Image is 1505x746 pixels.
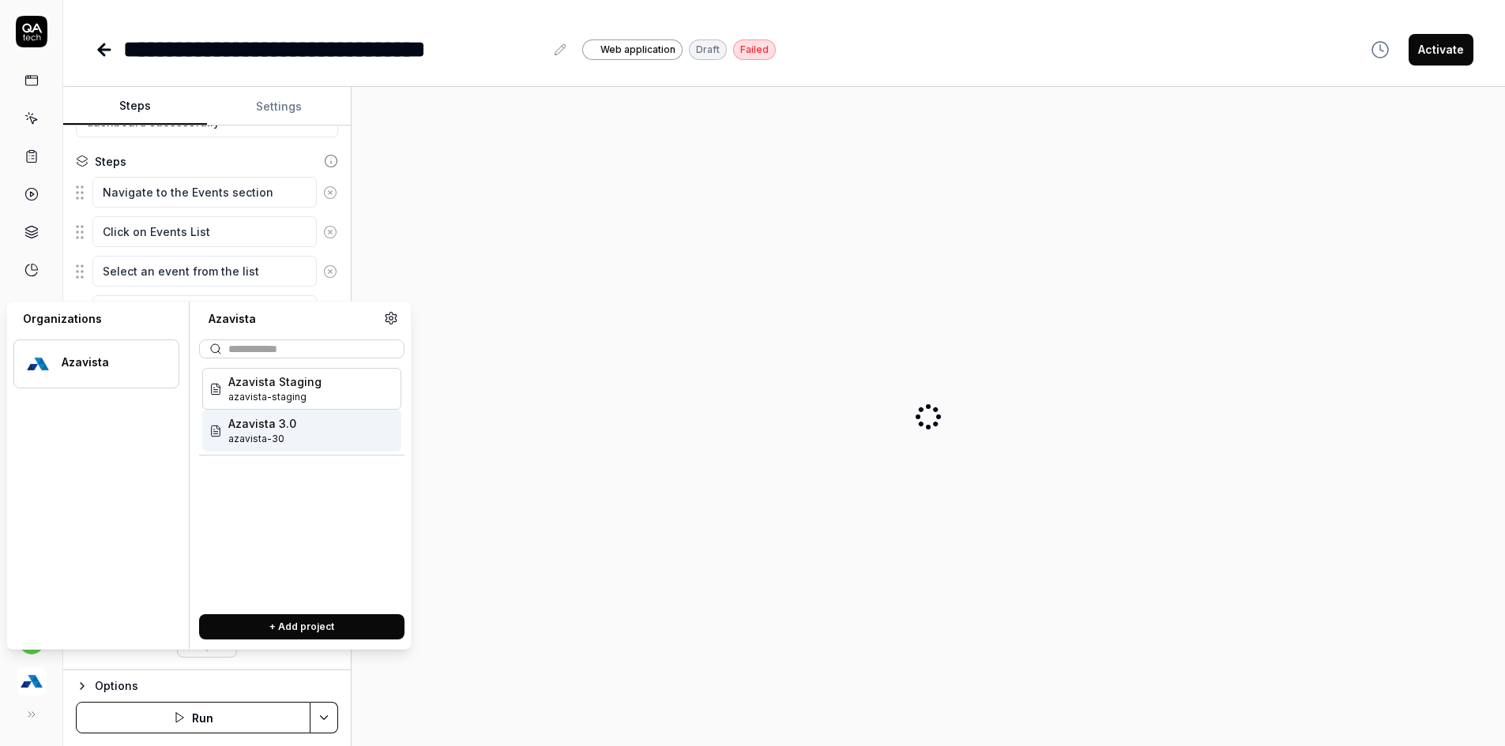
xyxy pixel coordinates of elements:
a: Web application [582,39,683,60]
button: Run [76,702,310,733]
button: Settings [207,88,351,126]
img: Azavista Logo [24,350,52,378]
div: Organizations [13,311,179,327]
div: Suggestions [76,255,338,288]
button: + Add project [199,614,404,639]
span: Azavista 3.0 [228,415,296,432]
div: Suggestions [76,216,338,249]
a: Organization settings [384,311,398,330]
div: Suggestions [199,365,404,602]
div: Azavista [199,311,384,327]
div: Options [95,677,338,695]
span: Project ID: R1YR [228,390,322,404]
button: Azavista LogoAzavista [13,339,179,388]
div: Suggestions [76,176,338,209]
img: Azavista Logo [17,667,46,695]
button: Steps [63,88,207,126]
button: Azavista Logo [6,654,56,699]
span: Web application [600,43,675,57]
button: Remove step [317,256,344,287]
div: Suggestions [76,294,338,343]
div: Failed [733,39,776,60]
div: Steps [95,153,126,170]
button: View version history [1361,34,1399,66]
div: Azavista [62,355,158,369]
button: Remove step [317,216,344,248]
button: Remove step [317,177,344,208]
span: Project ID: N4DP [228,432,296,446]
span: Azavista Staging [228,373,322,390]
div: Draft [689,39,727,60]
button: Activate [1409,34,1473,66]
button: Options [76,677,338,695]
